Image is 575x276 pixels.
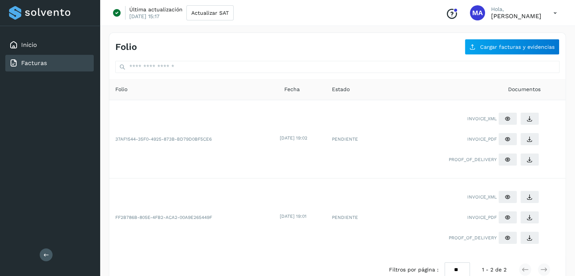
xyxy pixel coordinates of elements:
span: Actualizar SAT [191,10,229,16]
button: Actualizar SAT [186,5,234,20]
div: [DATE] 19:01 [280,213,324,220]
td: FF2B786B-805E-4FB2-ACA2-00A9E265449F [109,178,278,256]
div: Inicio [5,37,94,53]
span: Folio [115,85,127,93]
span: Cargar facturas y evidencias [480,44,555,50]
span: INVOICE_PDF [467,136,497,143]
p: Manuel Alonso Erives [491,12,541,20]
div: [DATE] 19:02 [280,135,324,141]
span: 1 - 2 de 2 [482,266,507,274]
span: INVOICE_XML [467,194,497,200]
button: Cargar facturas y evidencias [465,39,560,55]
span: INVOICE_PDF [467,214,497,221]
h4: Folio [115,42,137,53]
p: Hola, [491,6,541,12]
a: Inicio [21,41,37,48]
a: Facturas [21,59,47,67]
span: Filtros por página : [389,266,439,274]
td: PENDIENTE [326,178,385,256]
span: PROOF_OF_DELIVERY [449,156,497,163]
span: PROOF_OF_DELIVERY [449,234,497,241]
div: Facturas [5,55,94,71]
p: Última actualización [129,6,183,13]
span: INVOICE_XML [467,115,497,122]
span: Fecha [284,85,300,93]
span: Documentos [508,85,541,93]
td: PENDIENTE [326,100,385,178]
p: [DATE] 15:17 [129,13,160,20]
td: 37AF1544-35F0-4925-873B-BD79D0BF5CE6 [109,100,278,178]
span: Estado [332,85,350,93]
